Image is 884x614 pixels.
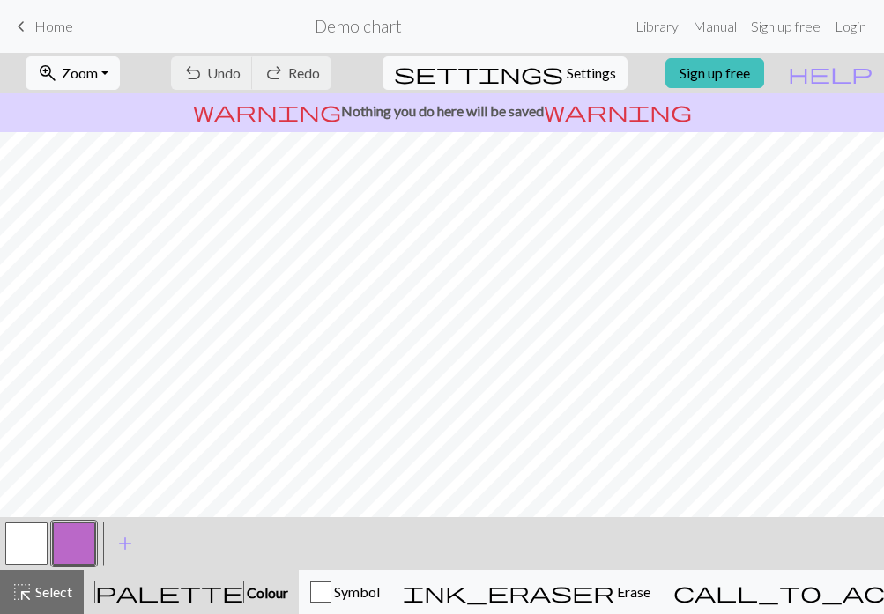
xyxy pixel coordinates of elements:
span: warning [544,99,692,123]
span: Erase [614,583,650,600]
a: Login [828,9,873,44]
span: Home [34,18,73,34]
span: Colour [244,584,288,601]
span: Select [33,583,72,600]
a: Sign up free [744,9,828,44]
h2: Demo chart [315,16,402,36]
button: SettingsSettings [383,56,628,90]
span: Symbol [331,583,380,600]
span: highlight_alt [11,580,33,604]
p: Nothing you do here will be saved [7,100,877,122]
span: keyboard_arrow_left [11,14,32,39]
a: Manual [686,9,744,44]
span: help [788,61,873,85]
span: ink_eraser [403,580,614,604]
button: Zoom [26,56,120,90]
span: warning [193,99,341,123]
button: Erase [391,570,662,614]
span: palette [95,580,243,604]
a: Sign up free [665,58,764,88]
span: Zoom [62,64,98,81]
button: Symbol [299,570,391,614]
span: Settings [567,63,616,84]
span: add [115,531,136,556]
span: settings [394,61,563,85]
a: Home [11,11,73,41]
i: Settings [394,63,563,84]
a: Library [628,9,686,44]
button: Colour [84,570,299,614]
span: zoom_in [37,61,58,85]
